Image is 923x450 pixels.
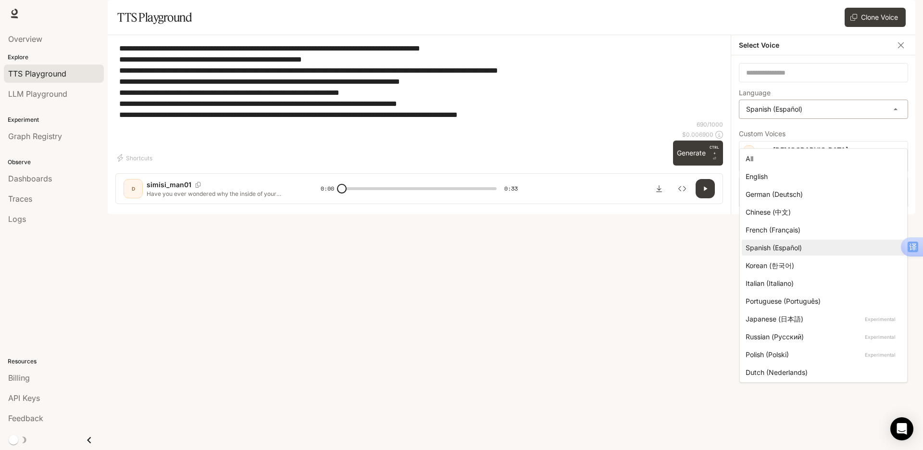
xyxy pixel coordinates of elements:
[746,367,898,377] div: Dutch (Nederlands)
[746,296,898,306] div: Portuguese (Português)
[746,243,898,253] div: Spanish (Español)
[746,314,898,324] div: Japanese (日本語)
[746,278,898,288] div: Italian (Italiano)
[863,315,898,323] p: Experimental
[746,207,898,217] div: Chinese (中文)
[746,332,898,342] div: Russian (Русский)
[746,225,898,235] div: French (Français)
[746,349,898,360] div: Polish (Polski)
[746,260,898,270] div: Korean (한국어)
[863,333,898,341] p: Experimental
[746,154,898,164] div: All
[746,171,898,181] div: English
[746,189,898,199] div: German (Deutsch)
[863,350,898,359] p: Experimental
